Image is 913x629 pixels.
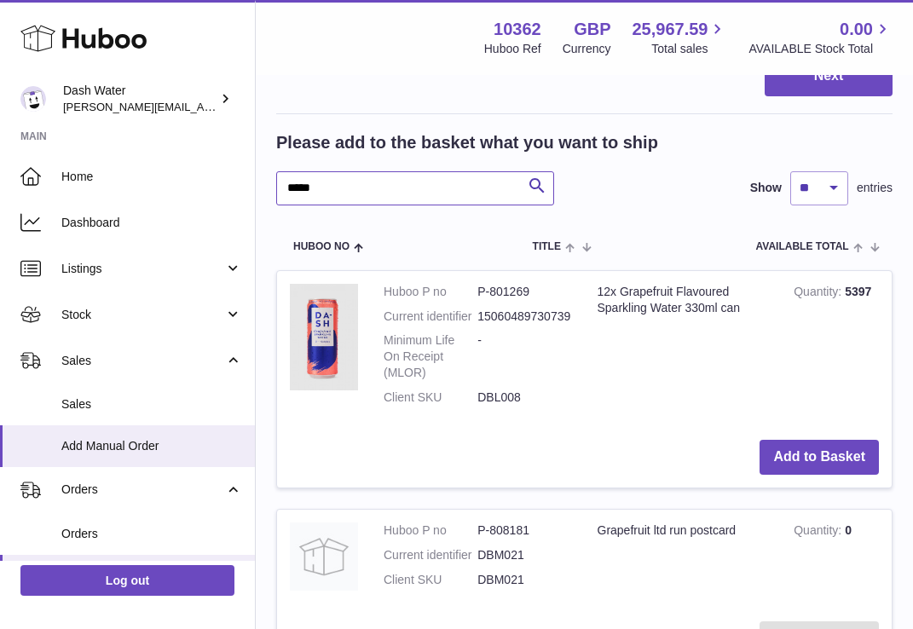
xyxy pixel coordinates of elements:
[794,523,845,541] strong: Quantity
[61,396,242,413] span: Sales
[384,390,477,406] dt: Client SKU
[61,482,224,498] span: Orders
[61,353,224,369] span: Sales
[61,261,224,277] span: Listings
[61,307,224,323] span: Stock
[748,41,893,57] span: AVAILABLE Stock Total
[632,18,727,57] a: 25,967.59 Total sales
[781,510,892,609] td: 0
[484,41,541,57] div: Huboo Ref
[384,284,477,300] dt: Huboo P no
[857,180,893,196] span: entries
[384,522,477,539] dt: Huboo P no
[760,440,879,475] button: Add to Basket
[563,41,611,57] div: Currency
[477,522,571,539] dd: P-808181
[290,522,358,591] img: Grapefruit ltd run postcard
[750,180,782,196] label: Show
[63,83,217,115] div: Dash Water
[574,18,610,41] strong: GBP
[494,18,541,41] strong: 10362
[840,18,873,41] span: 0.00
[794,285,845,303] strong: Quantity
[477,309,571,325] dd: 15060489730739
[585,271,782,427] td: 12x Grapefruit Flavoured Sparkling Water 330ml can
[384,309,477,325] dt: Current identifier
[651,41,727,57] span: Total sales
[477,332,571,381] dd: -
[384,332,477,381] dt: Minimum Life On Receipt (MLOR)
[20,86,46,112] img: james@dash-water.com
[585,510,782,609] td: Grapefruit ltd run postcard
[748,18,893,57] a: 0.00 AVAILABLE Stock Total
[477,390,571,406] dd: DBL008
[61,526,242,542] span: Orders
[20,565,234,596] a: Log out
[61,169,242,185] span: Home
[276,131,658,154] h2: Please add to the basket what you want to ship
[477,547,571,563] dd: DBM021
[290,284,358,390] img: 12x Grapefruit Flavoured Sparkling Water 330ml can
[765,56,893,96] button: Next
[384,547,477,563] dt: Current identifier
[293,241,350,252] span: Huboo no
[477,284,571,300] dd: P-801269
[63,100,342,113] span: [PERSON_NAME][EMAIL_ADDRESS][DOMAIN_NAME]
[632,18,708,41] span: 25,967.59
[756,241,849,252] span: AVAILABLE Total
[477,572,571,588] dd: DBM021
[61,215,242,231] span: Dashboard
[533,241,561,252] span: Title
[384,572,477,588] dt: Client SKU
[61,438,242,454] span: Add Manual Order
[781,271,892,427] td: 5397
